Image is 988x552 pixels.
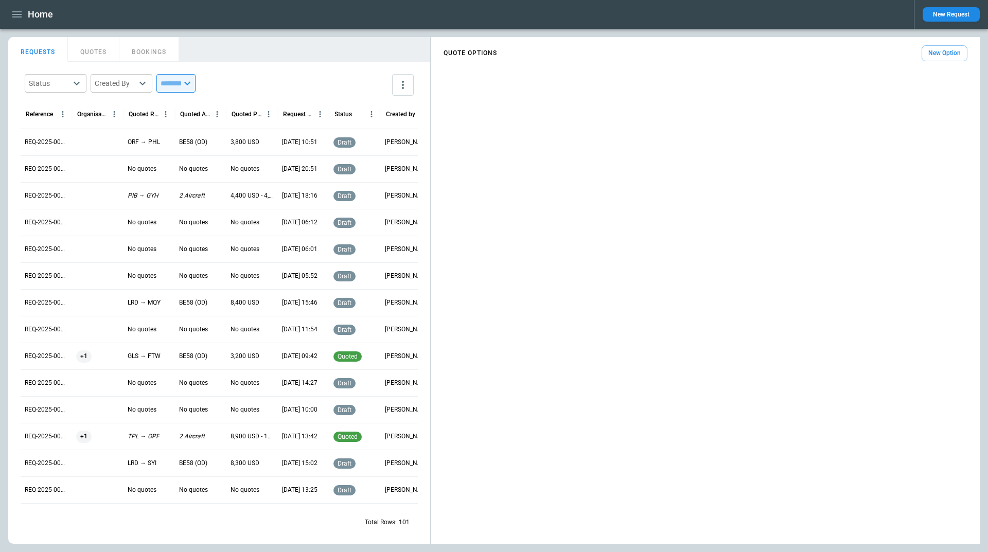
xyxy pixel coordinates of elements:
[262,108,275,121] button: Quoted Price column menu
[128,486,156,494] p: No quotes
[231,245,259,254] p: No quotes
[336,192,354,200] span: draft
[336,487,354,494] span: draft
[385,272,428,280] p: Cady Howell
[282,298,317,307] p: 09/11/2025 15:46
[179,486,208,494] p: No quotes
[179,138,207,147] p: BE58 (OD)
[95,78,136,88] div: Created By
[231,165,259,173] p: No quotes
[922,45,967,61] button: New Option
[179,298,207,307] p: BE58 (OD)
[336,139,354,146] span: draft
[129,111,159,118] div: Quoted Route
[210,108,224,121] button: Quoted Aircraft column menu
[128,138,160,147] p: ORF → PHL
[336,273,354,280] span: draft
[365,108,378,121] button: Status column menu
[128,432,160,441] p: TPL → OPF
[128,379,156,387] p: No quotes
[128,272,156,280] p: No quotes
[385,486,428,494] p: George O'Bryan
[231,191,274,200] p: 4,400 USD - 4,500 USD
[336,406,354,414] span: draft
[385,298,428,307] p: Allen Maki
[25,272,68,280] p: REQ-2025-000274
[28,8,53,21] h1: Home
[231,486,259,494] p: No quotes
[385,379,428,387] p: Ben Gundermann
[431,41,980,65] div: scrollable content
[76,423,92,450] span: +1
[385,405,428,414] p: Ben Gundermann
[179,165,208,173] p: No quotes
[282,486,317,494] p: 09/03/2025 13:25
[29,78,70,88] div: Status
[232,111,262,118] div: Quoted Price
[179,352,207,361] p: BE58 (OD)
[231,459,259,468] p: 8,300 USD
[282,379,317,387] p: 09/08/2025 14:27
[179,272,208,280] p: No quotes
[56,108,69,121] button: Reference column menu
[282,325,317,334] p: 09/11/2025 11:54
[336,166,354,173] span: draft
[128,405,156,414] p: No quotes
[385,191,428,200] p: Ben Gundermann
[385,459,428,468] p: Allen Maki
[399,518,410,527] p: 101
[231,379,259,387] p: No quotes
[385,218,428,227] p: Cady Howell
[336,460,354,467] span: draft
[128,325,156,334] p: No quotes
[336,380,354,387] span: draft
[25,165,68,173] p: REQ-2025-000278
[179,379,208,387] p: No quotes
[365,518,397,527] p: Total Rows:
[282,138,317,147] p: 09/16/2025 10:51
[128,245,156,254] p: No quotes
[282,165,317,173] p: 09/14/2025 20:51
[385,325,428,334] p: George O'Bryan
[108,108,121,121] button: Organisation column menu
[25,191,68,200] p: REQ-2025-000277
[282,191,317,200] p: 09/12/2025 18:16
[179,459,207,468] p: BE58 (OD)
[392,74,414,96] button: more
[179,325,208,334] p: No quotes
[179,245,208,254] p: No quotes
[444,51,497,56] h4: QUOTE OPTIONS
[282,432,317,441] p: 09/04/2025 13:42
[128,298,161,307] p: LRD → MQY
[25,459,68,468] p: REQ-2025-000267
[282,245,317,254] p: 09/12/2025 06:01
[336,326,354,333] span: draft
[159,108,172,121] button: Quoted Route column menu
[128,191,158,200] p: PIB → GYH
[179,218,208,227] p: No quotes
[25,379,68,387] p: REQ-2025-000270
[26,111,53,118] div: Reference
[336,246,354,253] span: draft
[179,405,208,414] p: No quotes
[231,138,259,147] p: 3,800 USD
[25,138,68,147] p: REQ-2025-000279
[282,405,317,414] p: 09/05/2025 10:00
[385,432,428,441] p: Ben Gundermann
[385,245,428,254] p: Cady Howell
[25,245,68,254] p: REQ-2025-000275
[25,298,68,307] p: REQ-2025-000273
[25,405,68,414] p: REQ-2025-000269
[25,352,68,361] p: REQ-2025-000271
[336,299,354,307] span: draft
[179,432,205,441] p: 2 Aircraft
[231,432,274,441] p: 8,900 USD - 10,200 USD
[282,459,317,468] p: 09/03/2025 15:02
[25,432,68,441] p: REQ-2025-000268
[128,459,156,468] p: LRD → SYI
[179,191,205,200] p: 2 Aircraft
[76,343,92,369] span: +1
[385,165,428,173] p: Ben Gundermann
[231,272,259,280] p: No quotes
[8,37,68,62] button: REQUESTS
